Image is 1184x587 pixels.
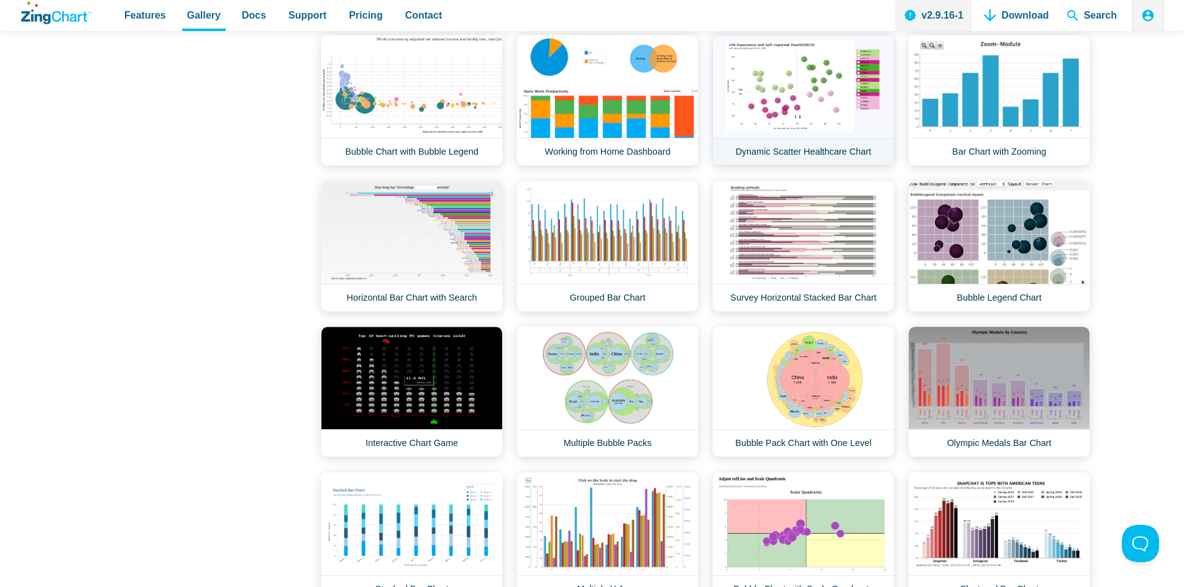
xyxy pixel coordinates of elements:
[908,181,1090,312] a: Bubble Legend Chart
[187,7,221,24] span: Gallery
[242,7,266,24] span: Docs
[349,7,382,24] span: Pricing
[21,1,91,24] a: ZingChart Logo. Click to return to the homepage
[712,35,894,166] a: Dynamic Scatter Healthcare Chart
[908,35,1090,166] a: Bar Chart with Zooming
[1122,525,1159,562] iframe: Toggle Customer Support
[908,326,1090,457] a: Olympic Medals Bar Chart
[712,181,894,312] a: Survey Horizontal Stacked Bar Chart
[288,7,326,24] span: Support
[321,326,503,457] a: Interactive Chart Game
[321,35,503,166] a: Bubble Chart with Bubble Legend
[516,326,699,457] a: Multiple Bubble Packs
[321,181,503,312] a: Horizontal Bar Chart with Search
[516,35,699,166] a: Working from Home Dashboard
[712,326,894,457] a: Bubble Pack Chart with One Level
[516,181,699,312] a: Grouped Bar Chart
[405,7,443,24] span: Contact
[124,7,166,24] span: Features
